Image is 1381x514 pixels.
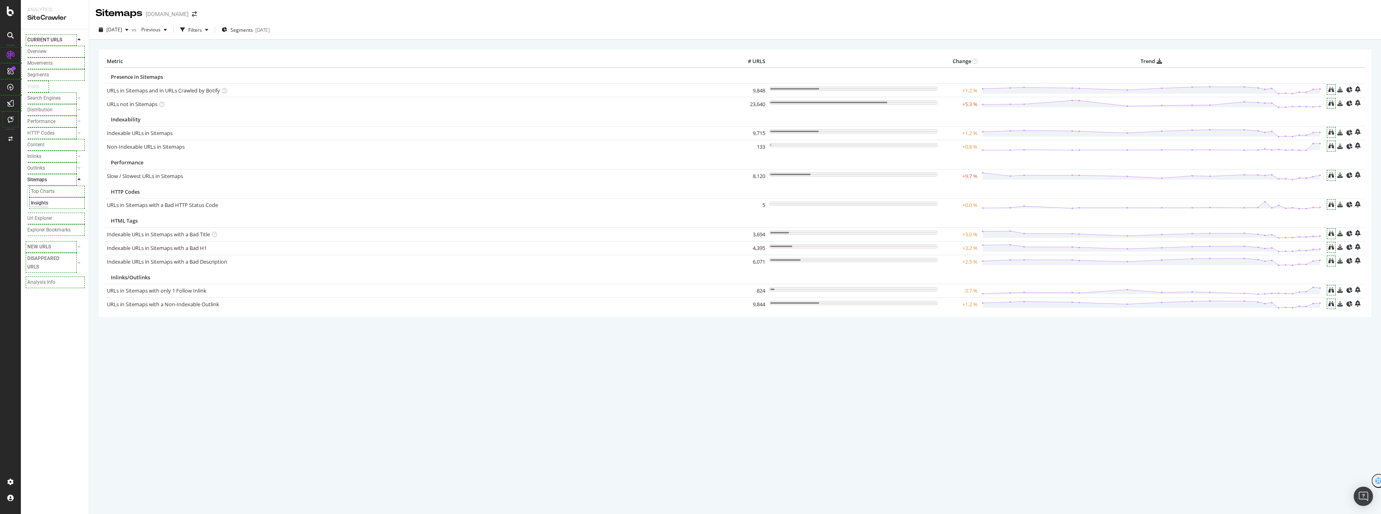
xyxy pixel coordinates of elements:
[111,188,140,195] span: HTTP Codes
[735,255,767,268] td: 6,071
[146,10,189,18] div: [DOMAIN_NAME]
[1355,230,1361,236] div: bell-plus
[27,106,53,114] div: Distribution
[735,97,767,111] td: 23,640
[27,278,83,287] a: Analysis Info
[735,298,767,311] td: 9,844
[1355,100,1361,106] div: bell-plus
[735,169,767,183] td: 8,120
[230,27,253,33] span: Segments
[1355,244,1361,250] div: bell-plus
[31,199,83,207] a: Insights
[105,55,735,68] th: Metric
[1354,487,1373,506] div: Open Intercom Messenger
[111,274,150,281] span: Inlinks/Outlinks
[1355,86,1361,92] div: bell-plus
[27,243,51,251] div: NEW URLS
[27,214,83,223] a: Url Explorer
[27,254,75,271] a: DISAPPEARED URLS
[1355,129,1361,135] div: bell-plus
[31,199,48,207] div: Insights
[939,255,980,268] td: +2.5 %
[107,231,210,238] a: Indexable URLs in Sitemaps with a Bad Title
[735,140,767,154] td: 133
[27,59,83,68] a: Movements
[27,82,39,91] div: Visits
[27,176,75,184] a: Sitemaps
[27,141,45,149] div: Content
[27,141,83,149] a: Content
[111,217,138,224] span: HTML Tags
[27,59,53,68] div: Movements
[735,55,767,68] th: # URLS
[107,244,207,252] a: Indexable URLs in Sitemaps with a Bad H1
[27,47,83,56] a: Overview
[939,97,980,111] td: +5.3 %
[27,254,68,271] div: DISAPPEARED URLS
[107,201,218,209] a: URLs in Sitemaps with a Bad HTTP Status Code
[939,126,980,140] td: +1.2 %
[27,152,41,161] div: Inlinks
[939,199,980,212] td: +0.0 %
[27,226,71,234] div: Explorer Bookmarks
[735,199,767,212] td: 5
[939,140,980,154] td: +0.8 %
[107,172,183,180] a: Slow / Slowest URLs in Sitemaps
[939,84,980,97] td: +1.2 %
[939,169,980,183] td: +9.7 %
[735,284,767,298] td: 824
[138,23,170,36] button: Previous
[138,26,161,33] span: Previous
[96,23,132,36] button: [DATE]
[27,176,47,184] div: Sitemaps
[27,94,75,102] a: Search Engines
[27,129,75,137] a: HTTP Codes
[735,126,767,140] td: 9,715
[1355,287,1361,293] div: bell-plus
[107,287,206,294] a: URLs in Sitemaps with only 1 Follow Inlink
[939,284,980,298] td: -3.7 %
[96,6,143,20] div: Sitemaps
[31,187,83,196] a: Top Charts
[111,159,143,166] span: Performance
[27,82,47,91] a: Visits
[27,71,83,79] a: Segments
[27,36,62,44] div: CURRENT URLS
[27,152,75,161] a: Inlinks
[107,87,220,94] a: URLs in Sitemaps and in URLs Crawled by Botify
[735,227,767,241] td: 3,694
[218,23,273,36] button: Segments[DATE]
[939,298,980,311] td: +1.2 %
[27,71,49,79] div: Segments
[27,117,55,126] div: Performance
[27,47,47,56] div: Overview
[27,36,75,44] a: CURRENT URLS
[1355,257,1361,264] div: bell-plus
[107,258,227,265] a: Indexable URLs in Sitemaps with a Bad Description
[177,23,212,36] button: Filters
[107,129,173,137] a: Indexable URLs in Sitemaps
[27,13,82,23] div: SiteCrawler
[255,27,270,33] div: [DATE]
[27,164,45,172] div: Outlinks
[1355,172,1361,178] div: bell-plus
[107,143,185,150] a: Non-Indexable URLs in Sitemaps
[27,129,55,137] div: HTTP Codes
[939,55,980,68] th: Change
[27,94,61,102] div: Search Engines
[106,26,122,33] span: 2025 Sep. 7th
[27,226,83,234] a: Explorer Bookmarks
[980,55,1324,68] th: Trend
[27,243,75,251] a: NEW URLS
[939,241,980,255] td: +3.2 %
[111,116,141,123] span: Indexability
[1355,300,1361,307] div: bell-plus
[31,187,55,196] div: Top Charts
[27,164,75,172] a: Outlinks
[192,11,197,17] div: arrow-right-arrow-left
[27,106,75,114] a: Distribution
[735,241,767,255] td: 4,395
[735,84,767,97] td: 9,848
[111,73,163,80] span: Presence in Sitemaps
[27,117,75,126] a: Performance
